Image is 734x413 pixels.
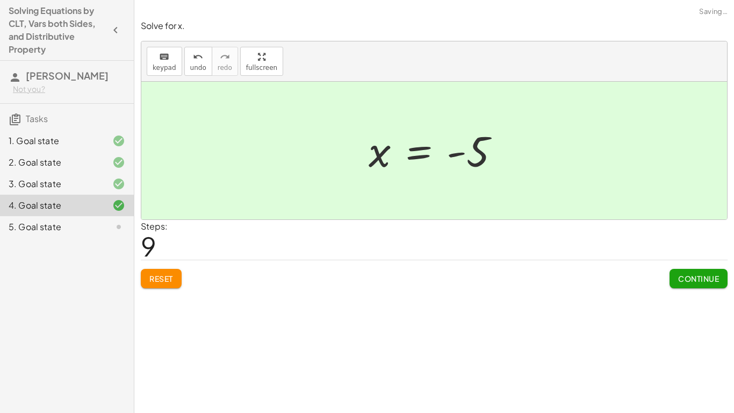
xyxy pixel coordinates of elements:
[246,64,277,72] span: fullscreen
[112,177,125,190] i: Task finished and correct.
[9,220,95,233] div: 5. Goal state
[141,20,728,32] p: Solve for x.
[9,4,106,56] h4: Solving Equations by CLT, Vars both Sides, and Distributive Property
[190,64,206,72] span: undo
[112,220,125,233] i: Task not started.
[9,156,95,169] div: 2. Goal state
[112,156,125,169] i: Task finished and correct.
[26,69,109,82] span: [PERSON_NAME]
[240,47,283,76] button: fullscreen
[193,51,203,63] i: undo
[147,47,182,76] button: keyboardkeypad
[141,220,168,232] label: Steps:
[13,84,125,95] div: Not you?
[9,199,95,212] div: 4. Goal state
[218,64,232,72] span: redo
[153,64,176,72] span: keypad
[678,274,719,283] span: Continue
[212,47,238,76] button: redoredo
[670,269,728,288] button: Continue
[699,6,728,17] span: Saving…
[112,134,125,147] i: Task finished and correct.
[112,199,125,212] i: Task finished and correct.
[141,230,156,262] span: 9
[9,134,95,147] div: 1. Goal state
[26,113,48,124] span: Tasks
[9,177,95,190] div: 3. Goal state
[159,51,169,63] i: keyboard
[184,47,212,76] button: undoundo
[141,269,182,288] button: Reset
[149,274,173,283] span: Reset
[220,51,230,63] i: redo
